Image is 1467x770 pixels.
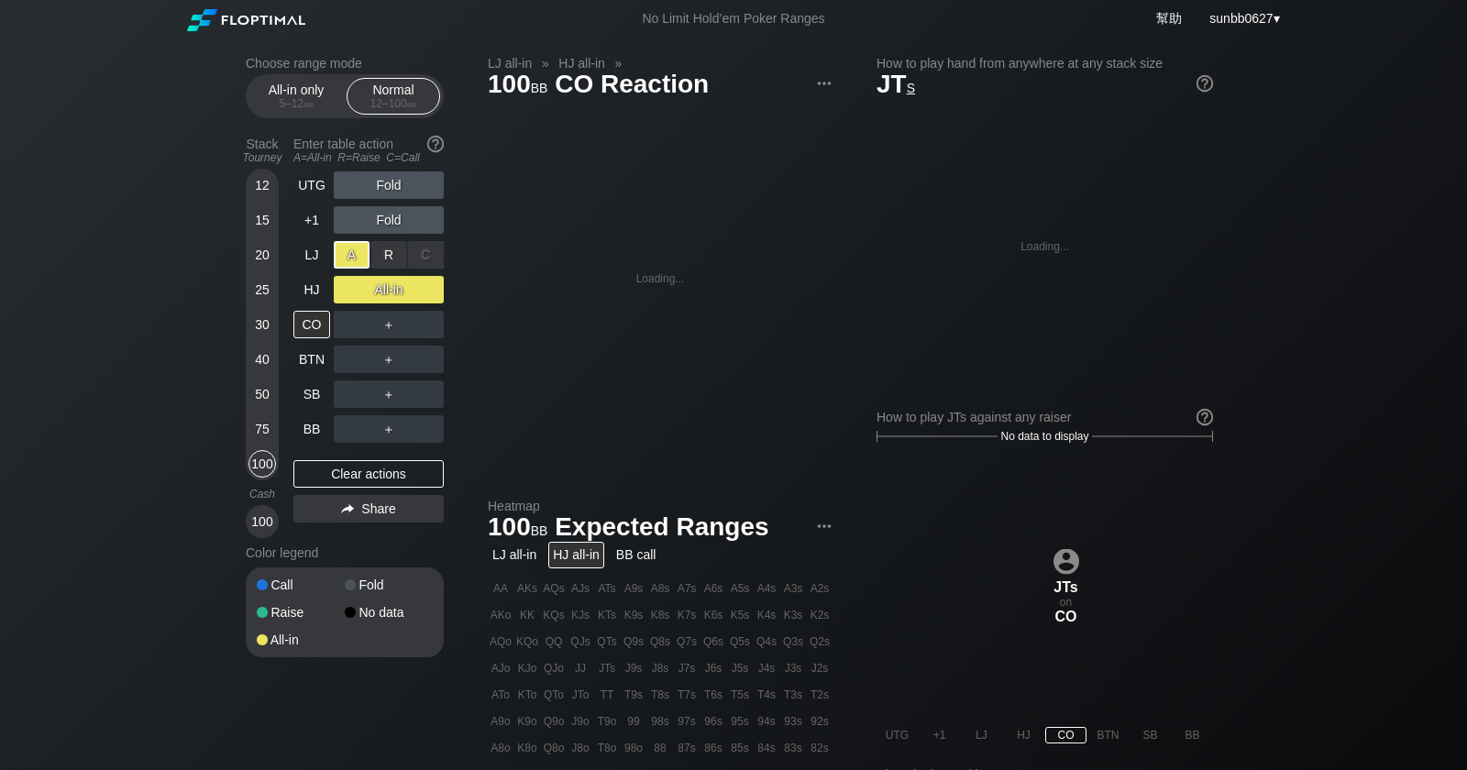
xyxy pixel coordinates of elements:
div: C [408,241,444,269]
div: No data [345,606,433,619]
div: KQs [541,602,567,628]
div: T5s [727,682,753,708]
div: QTs [594,629,620,654]
div: K9o [514,709,540,734]
div: BB call [612,542,661,568]
div: 97s [674,709,700,734]
div: LJ [961,727,1002,743]
div: BTN [1087,727,1129,743]
div: A7s [674,576,700,601]
div: LJ all-in [488,542,541,568]
div: Fold [345,578,433,591]
div: Color legend [246,538,444,567]
div: KTs [594,602,620,628]
div: J5s [727,655,753,681]
div: LJ [293,241,330,269]
div: 83s [780,735,806,761]
div: 15 [248,206,276,234]
div: J3s [780,655,806,681]
div: Clear actions [293,460,444,488]
a: 幫助 [1156,11,1182,26]
div: A6s [700,576,726,601]
div: UTG [877,727,918,743]
div: ＋ [334,311,444,338]
span: 100 [485,71,550,101]
div: A8s [647,576,673,601]
div: 30 [248,311,276,338]
h2: How to play hand from anywhere at any stack size [877,56,1213,71]
div: T3s [780,682,806,708]
div: T9s [621,682,646,708]
div: AJs [568,576,593,601]
span: bb [531,76,548,96]
span: 100 [485,513,550,544]
span: » [532,56,558,71]
div: 92s [807,709,833,734]
span: No data to display [1000,430,1088,443]
div: KJo [514,655,540,681]
img: help.32db89a4.svg [425,134,446,154]
div: R [371,241,407,269]
div: HJ [1003,727,1044,743]
div: 100 [248,450,276,478]
div: Loading... [1020,240,1069,253]
div: Cash [238,488,286,500]
div: K5s [727,602,753,628]
div: QQ [541,629,567,654]
h2: Heatmap [488,499,833,513]
img: share.864f2f62.svg [341,504,354,514]
div: ▾ [1205,8,1282,28]
div: T4s [754,682,779,708]
h2: Choose range mode [246,56,444,71]
div: T8s [647,682,673,708]
div: Raise [257,606,345,619]
div: BB [293,415,330,443]
div: 94s [754,709,779,734]
div: K8o [514,735,540,761]
div: 12 – 100 [355,97,432,110]
div: 40 [248,346,276,373]
span: JT [877,70,915,98]
div: HJ all-in [548,542,604,568]
div: 85s [727,735,753,761]
div: 98s [647,709,673,734]
div: K6s [700,602,726,628]
div: A3s [780,576,806,601]
div: QJs [568,629,593,654]
div: K7s [674,602,700,628]
div: 88 [647,735,673,761]
div: ＋ [334,380,444,408]
div: J8s [647,655,673,681]
div: 87s [674,735,700,761]
div: A5s [727,576,753,601]
div: K4s [754,602,779,628]
div: Fold [334,171,444,199]
div: A4s [754,576,779,601]
div: on [1045,548,1086,624]
div: BB [1172,727,1213,743]
div: AQs [541,576,567,601]
div: 25 [248,276,276,303]
div: All-in [257,633,345,646]
div: CO [1045,608,1086,624]
div: UTG [293,171,330,199]
div: AKo [488,602,513,628]
div: SB [1130,727,1171,743]
div: BTN [293,346,330,373]
div: 86s [700,735,726,761]
div: J8o [568,735,593,761]
div: ＋ [334,346,444,373]
div: J6s [700,655,726,681]
div: 95s [727,709,753,734]
div: 5 – 12 [258,97,335,110]
div: JJ [568,655,593,681]
div: KTo [514,682,540,708]
div: T7s [674,682,700,708]
span: LJ all-in [485,55,535,71]
div: 82s [807,735,833,761]
img: ellipsis.fd386fe8.svg [814,73,834,93]
div: 93s [780,709,806,734]
span: bb [531,519,548,539]
div: Tourney [238,151,286,164]
div: T8o [594,735,620,761]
